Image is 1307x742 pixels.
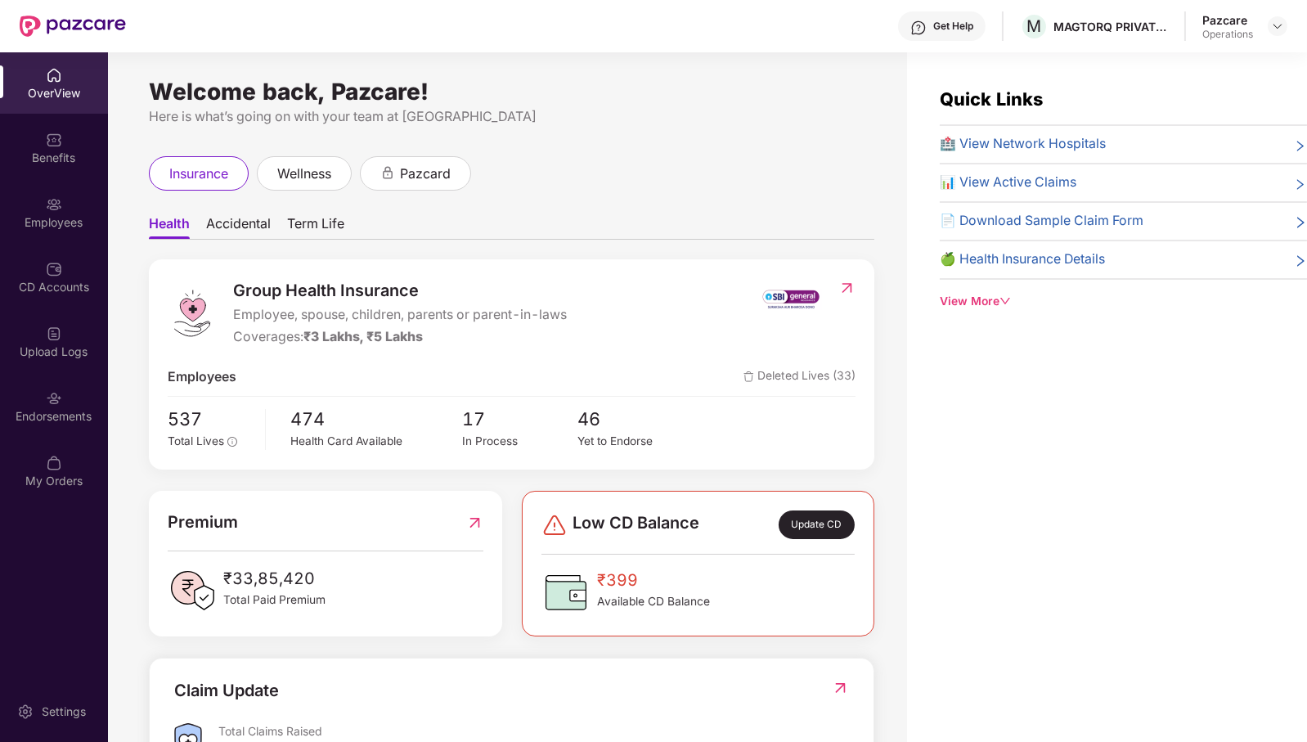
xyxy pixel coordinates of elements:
[933,20,973,33] div: Get Help
[233,305,567,326] span: Employee, spouse, children, parents or parent-in-laws
[910,20,927,36] img: svg+xml;base64,PHN2ZyBpZD0iSGVscC0zMngzMiIgeG1sbnM9Imh0dHA6Ly93d3cudzMub3JnLzIwMDAvc3ZnIiB3aWR0aD...
[1294,176,1307,193] span: right
[46,455,62,471] img: svg+xml;base64,PHN2ZyBpZD0iTXlfT3JkZXJzIiBkYXRhLW5hbWU9Ik15IE9yZGVycyIgeG1sbnM9Imh0dHA6Ly93d3cudz...
[46,261,62,277] img: svg+xml;base64,PHN2ZyBpZD0iQ0RfQWNjb3VudHMiIGRhdGEtbmFtZT0iQ0QgQWNjb3VudHMiIHhtbG5zPSJodHRwOi8vd3...
[168,566,217,615] img: PaidPremiumIcon
[940,293,1307,311] div: View More
[761,278,822,319] img: insurerIcon
[466,510,483,535] img: RedirectIcon
[287,215,344,239] span: Term Life
[463,405,577,433] span: 17
[290,433,462,451] div: Health Card Available
[743,371,754,382] img: deleteIcon
[577,405,692,433] span: 46
[218,723,849,739] div: Total Claims Raised
[999,295,1011,307] span: down
[573,510,699,538] span: Low CD Balance
[400,164,451,184] span: pazcard
[1027,16,1042,36] span: M
[168,405,254,433] span: 537
[940,173,1076,193] span: 📊 View Active Claims
[303,329,423,344] span: ₹3 Lakhs, ₹5 Lakhs
[541,512,568,538] img: svg+xml;base64,PHN2ZyBpZD0iRGFuZ2VyLTMyeDMyIiB4bWxucz0iaHR0cDovL3d3dy53My5vcmcvMjAwMC9zdmciIHdpZH...
[46,390,62,407] img: svg+xml;base64,PHN2ZyBpZD0iRW5kb3JzZW1lbnRzIiB4bWxucz0iaHR0cDovL3d3dy53My5vcmcvMjAwMC9zdmciIHdpZH...
[1294,214,1307,232] span: right
[174,678,279,704] div: Claim Update
[169,164,228,184] span: insurance
[832,680,849,696] img: RedirectIcon
[380,165,395,180] div: animation
[233,327,567,348] div: Coverages:
[743,367,856,388] span: Deleted Lives (33)
[149,85,874,98] div: Welcome back, Pazcare!
[940,211,1143,232] span: 📄 Download Sample Claim Form
[37,704,91,720] div: Settings
[577,433,692,451] div: Yet to Endorse
[940,134,1106,155] span: 🏥 View Network Hospitals
[1053,19,1168,34] div: MAGTORQ PRIVATE LIMITED
[463,433,577,451] div: In Process
[597,593,710,611] span: Available CD Balance
[149,215,190,239] span: Health
[1202,28,1253,41] div: Operations
[223,566,326,591] span: ₹33,85,420
[168,434,224,447] span: Total Lives
[149,106,874,127] div: Here is what’s going on with your team at [GEOGRAPHIC_DATA]
[1294,253,1307,270] span: right
[168,367,236,388] span: Employees
[940,250,1105,270] span: 🍏 Health Insurance Details
[290,405,462,433] span: 474
[277,164,331,184] span: wellness
[838,280,856,296] img: RedirectIcon
[46,326,62,342] img: svg+xml;base64,PHN2ZyBpZD0iVXBsb2FkX0xvZ3MiIGRhdGEtbmFtZT0iVXBsb2FkIExvZ3MiIHhtbG5zPSJodHRwOi8vd3...
[1294,137,1307,155] span: right
[17,704,34,720] img: svg+xml;base64,PHN2ZyBpZD0iU2V0dGluZy0yMHgyMCIgeG1sbnM9Imh0dHA6Ly93d3cudzMub3JnLzIwMDAvc3ZnIiB3aW...
[227,437,237,447] span: info-circle
[46,196,62,213] img: svg+xml;base64,PHN2ZyBpZD0iRW1wbG95ZWVzIiB4bWxucz0iaHR0cDovL3d3dy53My5vcmcvMjAwMC9zdmciIHdpZHRoPS...
[46,132,62,148] img: svg+xml;base64,PHN2ZyBpZD0iQmVuZWZpdHMiIHhtbG5zPSJodHRwOi8vd3d3LnczLm9yZy8yMDAwL3N2ZyIgd2lkdGg9Ij...
[1271,20,1284,33] img: svg+xml;base64,PHN2ZyBpZD0iRHJvcGRvd24tMzJ4MzIiIHhtbG5zPSJodHRwOi8vd3d3LnczLm9yZy8yMDAwL3N2ZyIgd2...
[20,16,126,37] img: New Pazcare Logo
[168,510,238,535] span: Premium
[168,289,217,338] img: logo
[233,278,567,304] span: Group Health Insurance
[206,215,271,239] span: Accidental
[1202,12,1253,28] div: Pazcare
[779,510,855,538] div: Update CD
[46,67,62,83] img: svg+xml;base64,PHN2ZyBpZD0iSG9tZSIgeG1sbnM9Imh0dHA6Ly93d3cudzMub3JnLzIwMDAvc3ZnIiB3aWR0aD0iMjAiIG...
[940,88,1043,110] span: Quick Links
[541,568,591,617] img: CDBalanceIcon
[223,591,326,609] span: Total Paid Premium
[597,568,710,593] span: ₹399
